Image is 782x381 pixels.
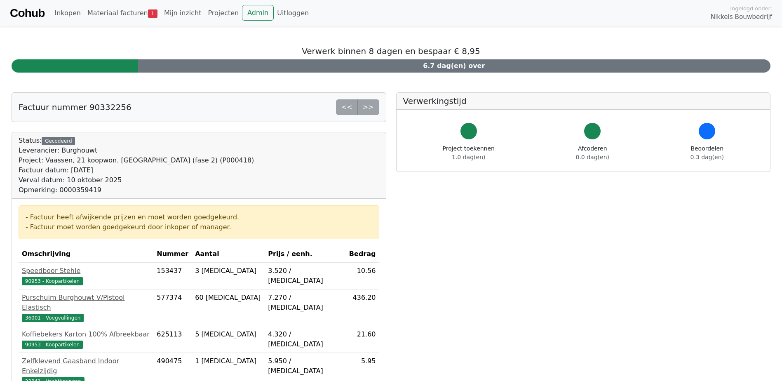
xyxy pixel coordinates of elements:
a: Speedboor Stehle90953 - Koopartikelen [22,266,150,286]
span: 1.0 dag(en) [452,154,485,160]
td: 153437 [153,263,192,289]
div: Opmerking: 0000359419 [19,185,254,195]
th: Prijs / eenh. [265,246,346,263]
h5: Verwerk binnen 8 dagen en bespaar € 8,95 [12,46,770,56]
th: Nummer [153,246,192,263]
span: 90953 - Koopartikelen [22,277,83,285]
th: Aantal [192,246,265,263]
span: Ingelogd onder: [730,5,772,12]
div: Gecodeerd [42,137,75,145]
a: Projecten [204,5,242,21]
h5: Verwerkingstijd [403,96,764,106]
div: Speedboor Stehle [22,266,150,276]
span: 36001 - Voegvullingen [22,314,84,322]
a: Materiaal facturen1 [84,5,161,21]
div: 4.320 / [MEDICAL_DATA] [268,329,343,349]
div: Beoordelen [690,144,724,162]
a: Admin [242,5,274,21]
div: - Factuur moet worden goedgekeurd door inkoper of manager. [26,222,372,232]
a: Uitloggen [274,5,312,21]
div: Leverancier: Burghouwt [19,146,254,155]
div: 7.270 / [MEDICAL_DATA] [268,293,343,313]
div: Status: [19,136,254,195]
div: 5 [MEDICAL_DATA] [195,329,261,339]
div: Purschuim Burghouwt V/Pistool Elastisch [22,293,150,313]
span: 1 [148,9,157,18]
div: Factuur datum: [DATE] [19,165,254,175]
span: 0.0 dag(en) [576,154,609,160]
div: 3.520 / [MEDICAL_DATA] [268,266,343,286]
h5: Factuur nummer 90332256 [19,102,132,112]
td: 10.56 [346,263,379,289]
div: Afcoderen [576,144,609,162]
th: Bedrag [346,246,379,263]
div: 5.950 / [MEDICAL_DATA] [268,356,343,376]
div: Verval datum: 10 oktober 2025 [19,175,254,185]
div: 1 [MEDICAL_DATA] [195,356,261,366]
div: Zelfklevend Gaasband Indoor Enkelzijdig [22,356,150,376]
div: Project: Vaassen, 21 koopwon. [GEOGRAPHIC_DATA] (fase 2) (P000418) [19,155,254,165]
a: Inkopen [51,5,84,21]
div: - Factuur heeft afwijkende prijzen en moet worden goedgekeurd. [26,212,372,222]
span: 0.3 dag(en) [690,154,724,160]
td: 625113 [153,326,192,353]
div: Koffiebekers Karton 100% Afbreekbaar [22,329,150,339]
span: Nikkels Bouwbedrijf [711,12,772,22]
div: Project toekennen [443,144,495,162]
td: 21.60 [346,326,379,353]
a: Mijn inzicht [161,5,205,21]
a: Koffiebekers Karton 100% Afbreekbaar90953 - Koopartikelen [22,329,150,349]
div: 3 [MEDICAL_DATA] [195,266,261,276]
span: 90953 - Koopartikelen [22,341,83,349]
div: 6.7 dag(en) over [138,59,770,73]
th: Omschrijving [19,246,153,263]
td: 577374 [153,289,192,326]
td: 436.20 [346,289,379,326]
div: 60 [MEDICAL_DATA] [195,293,261,303]
a: Cohub [10,3,45,23]
a: Purschuim Burghouwt V/Pistool Elastisch36001 - Voegvullingen [22,293,150,322]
